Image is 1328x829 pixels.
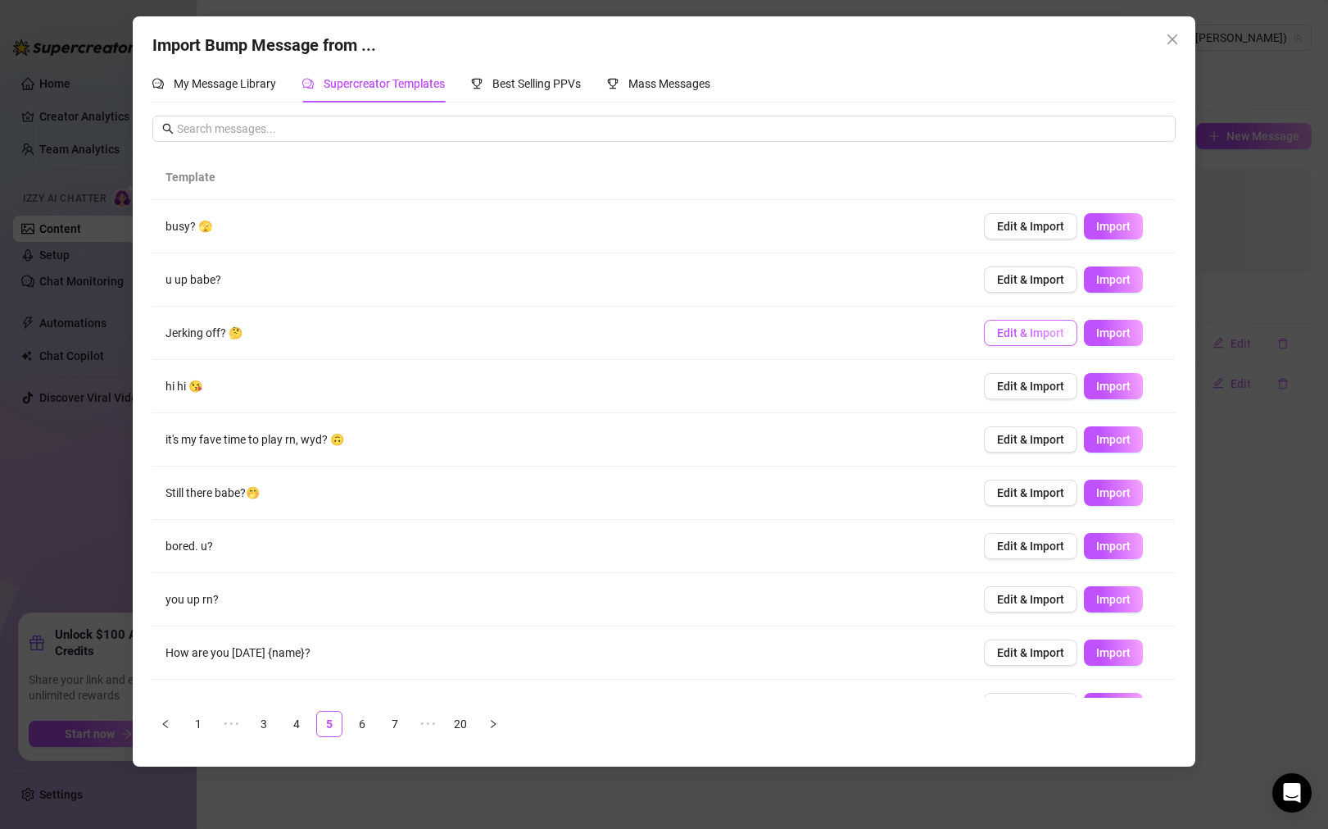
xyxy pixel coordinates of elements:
span: right [488,719,498,729]
a: 5 [317,712,342,736]
button: Edit & Import [984,480,1077,506]
button: Import [1084,266,1143,293]
button: Import [1084,426,1143,453]
td: Jerking off? 🤔 [152,307,971,360]
td: it's my fave time to play rn, wyd? 🙃 [152,413,971,467]
span: Import [1096,593,1131,606]
span: comment [152,78,164,89]
li: 3 [251,711,277,737]
td: Still there babe?🤭 [152,467,971,520]
span: Edit & Import [997,593,1064,606]
span: ••• [415,711,441,737]
button: Import [1084,693,1143,719]
button: Edit & Import [984,586,1077,613]
span: Edit & Import [997,486,1064,499]
td: {name}, i'm curious 😏 [152,680,971,733]
span: Close [1159,33,1185,46]
li: 4 [283,711,310,737]
span: Import Bump Message from ... [152,35,376,55]
th: Template [152,155,971,200]
li: 7 [382,711,408,737]
li: Next 5 Pages [415,711,441,737]
span: My Message Library [174,77,276,90]
td: hi hi 😘 [152,360,971,413]
span: search [162,123,174,134]
span: Import [1096,646,1131,659]
button: Close [1159,26,1185,52]
span: left [161,719,170,729]
span: Supercreator Templates [324,77,445,90]
li: 20 [447,711,474,737]
span: trophy [471,78,483,89]
span: Import [1096,433,1131,446]
button: left [152,711,179,737]
li: Previous Page [152,711,179,737]
input: Search messages... [177,120,1166,138]
a: 7 [383,712,407,736]
li: 6 [349,711,375,737]
span: Import [1096,380,1131,393]
span: Import [1096,486,1131,499]
span: Import [1096,220,1131,233]
td: bored. u? [152,520,971,573]
button: Edit & Import [984,373,1077,399]
span: Edit & Import [997,220,1064,233]
td: busy? 🫣 [152,200,971,253]
span: Import [1096,326,1131,339]
td: you up rn? [152,573,971,626]
span: Edit & Import [997,326,1064,339]
span: Edit & Import [997,273,1064,286]
span: comment [302,78,314,89]
button: Import [1084,640,1143,666]
div: Open Intercom Messenger [1272,773,1312,813]
span: Edit & Import [997,540,1064,553]
a: 4 [284,712,309,736]
span: Edit & Import [997,646,1064,659]
button: Import [1084,586,1143,613]
button: Import [1084,480,1143,506]
button: Edit & Import [984,640,1077,666]
a: 1 [186,712,211,736]
li: Next Page [480,711,506,737]
a: 20 [448,712,473,736]
li: 5 [316,711,342,737]
button: Edit & Import [984,693,1077,719]
button: right [480,711,506,737]
li: 1 [185,711,211,737]
td: How are you [DATE] {name}? [152,626,971,680]
span: Edit & Import [997,380,1064,393]
span: trophy [607,78,619,89]
a: 6 [350,712,374,736]
span: Mass Messages [628,77,710,90]
button: Import [1084,213,1143,239]
span: Import [1096,273,1131,286]
button: Edit & Import [984,266,1077,293]
button: Edit & Import [984,426,1077,453]
span: Edit & Import [997,433,1064,446]
li: Previous 5 Pages [218,711,244,737]
button: Import [1084,320,1143,346]
span: Import [1096,540,1131,553]
span: Best Selling PPVs [492,77,581,90]
span: ••• [218,711,244,737]
td: u up babe? [152,253,971,307]
button: Edit & Import [984,213,1077,239]
button: Import [1084,533,1143,559]
span: close [1166,33,1179,46]
button: Import [1084,373,1143,399]
a: 3 [252,712,276,736]
button: Edit & Import [984,533,1077,559]
button: Edit & Import [984,320,1077,346]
